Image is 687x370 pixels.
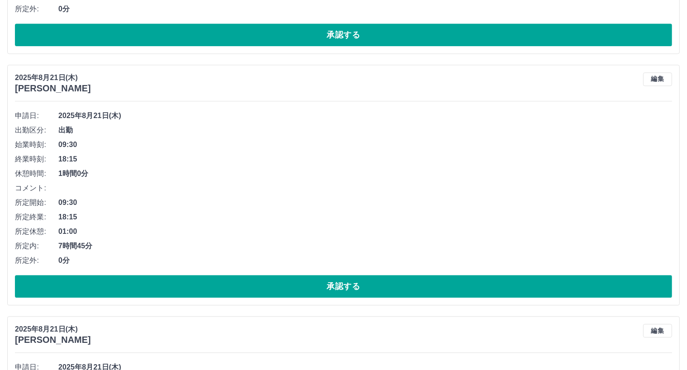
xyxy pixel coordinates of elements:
span: 18:15 [58,154,672,165]
p: 2025年8月21日(木) [15,72,91,83]
span: 所定外: [15,255,58,266]
span: 0分 [58,255,672,266]
button: 承認する [15,24,672,46]
span: 09:30 [58,139,672,150]
span: 01:00 [58,226,672,237]
span: 所定内: [15,241,58,251]
h3: [PERSON_NAME] [15,335,91,345]
span: 所定休憩: [15,226,58,237]
span: 終業時刻: [15,154,58,165]
span: 1時間0分 [58,168,672,179]
h3: [PERSON_NAME] [15,83,91,94]
span: 7時間45分 [58,241,672,251]
span: 申請日: [15,110,58,121]
span: 出勤 [58,125,672,136]
span: 出勤区分: [15,125,58,136]
span: コメント: [15,183,58,194]
button: 承認する [15,275,672,298]
span: 所定外: [15,4,58,14]
button: 編集 [643,72,672,86]
span: 休憩時間: [15,168,58,179]
span: 09:30 [58,197,672,208]
span: 所定開始: [15,197,58,208]
p: 2025年8月21日(木) [15,324,91,335]
span: 0分 [58,4,672,14]
span: 18:15 [58,212,672,223]
span: 2025年8月21日(木) [58,110,672,121]
button: 編集 [643,324,672,337]
span: 始業時刻: [15,139,58,150]
span: 所定終業: [15,212,58,223]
